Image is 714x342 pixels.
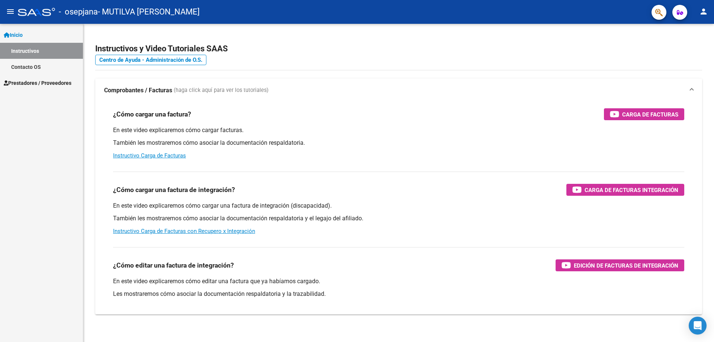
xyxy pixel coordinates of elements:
[95,79,702,102] mat-expansion-panel-header: Comprobantes / Facturas (haga click aquí para ver los tutoriales)
[113,139,684,147] p: También les mostraremos cómo asociar la documentación respaldatoria.
[98,4,200,20] span: - MUTILVA [PERSON_NAME]
[113,290,684,298] p: Les mostraremos cómo asociar la documentación respaldatoria y la trazabilidad.
[556,259,684,271] button: Edición de Facturas de integración
[604,108,684,120] button: Carga de Facturas
[95,42,702,56] h2: Instructivos y Video Tutoriales SAAS
[95,102,702,314] div: Comprobantes / Facturas (haga click aquí para ver los tutoriales)
[585,185,678,195] span: Carga de Facturas Integración
[113,202,684,210] p: En este video explicaremos cómo cargar una factura de integración (discapacidad).
[4,79,71,87] span: Prestadores / Proveedores
[113,109,191,119] h3: ¿Cómo cargar una factura?
[113,228,255,234] a: Instructivo Carga de Facturas con Recupero x Integración
[113,277,684,285] p: En este video explicaremos cómo editar una factura que ya habíamos cargado.
[574,261,678,270] span: Edición de Facturas de integración
[113,260,234,271] h3: ¿Cómo editar una factura de integración?
[566,184,684,196] button: Carga de Facturas Integración
[174,86,268,95] span: (haga click aquí para ver los tutoriales)
[689,317,707,335] div: Open Intercom Messenger
[104,86,172,95] strong: Comprobantes / Facturas
[95,55,206,65] a: Centro de Ayuda - Administración de O.S.
[6,7,15,16] mat-icon: menu
[59,4,98,20] span: - osepjana
[622,110,678,119] span: Carga de Facturas
[4,31,23,39] span: Inicio
[113,126,684,134] p: En este video explicaremos cómo cargar facturas.
[113,214,684,223] p: También les mostraremos cómo asociar la documentación respaldatoria y el legajo del afiliado.
[113,185,235,195] h3: ¿Cómo cargar una factura de integración?
[699,7,708,16] mat-icon: person
[113,152,186,159] a: Instructivo Carga de Facturas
